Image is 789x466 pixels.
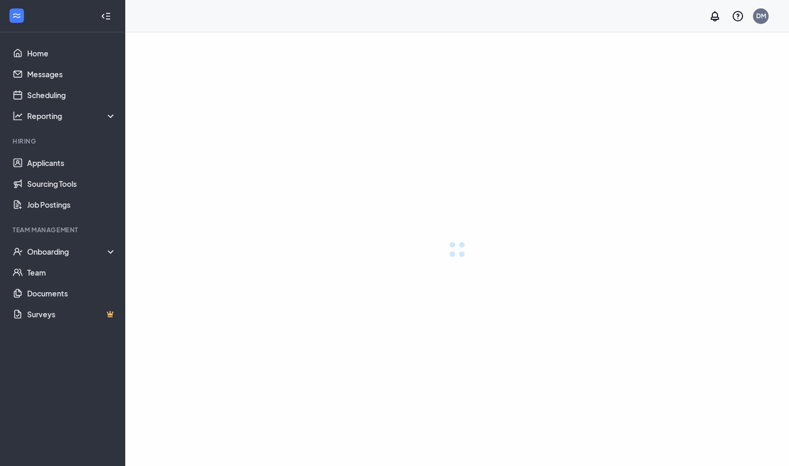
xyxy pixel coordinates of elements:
a: Messages [27,64,116,85]
div: Hiring [13,137,114,146]
svg: QuestionInfo [732,10,744,22]
svg: WorkstreamLogo [11,10,22,21]
div: Team Management [13,225,114,234]
a: Sourcing Tools [27,173,116,194]
a: Job Postings [27,194,116,215]
a: SurveysCrown [27,304,116,325]
div: Onboarding [27,246,117,257]
svg: Analysis [13,111,23,121]
a: Home [27,43,116,64]
a: Documents [27,283,116,304]
div: Reporting [27,111,117,121]
a: Team [27,262,116,283]
svg: Collapse [101,11,111,21]
svg: Notifications [709,10,721,22]
svg: UserCheck [13,246,23,257]
a: Scheduling [27,85,116,105]
a: Applicants [27,152,116,173]
div: DM [756,11,766,20]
